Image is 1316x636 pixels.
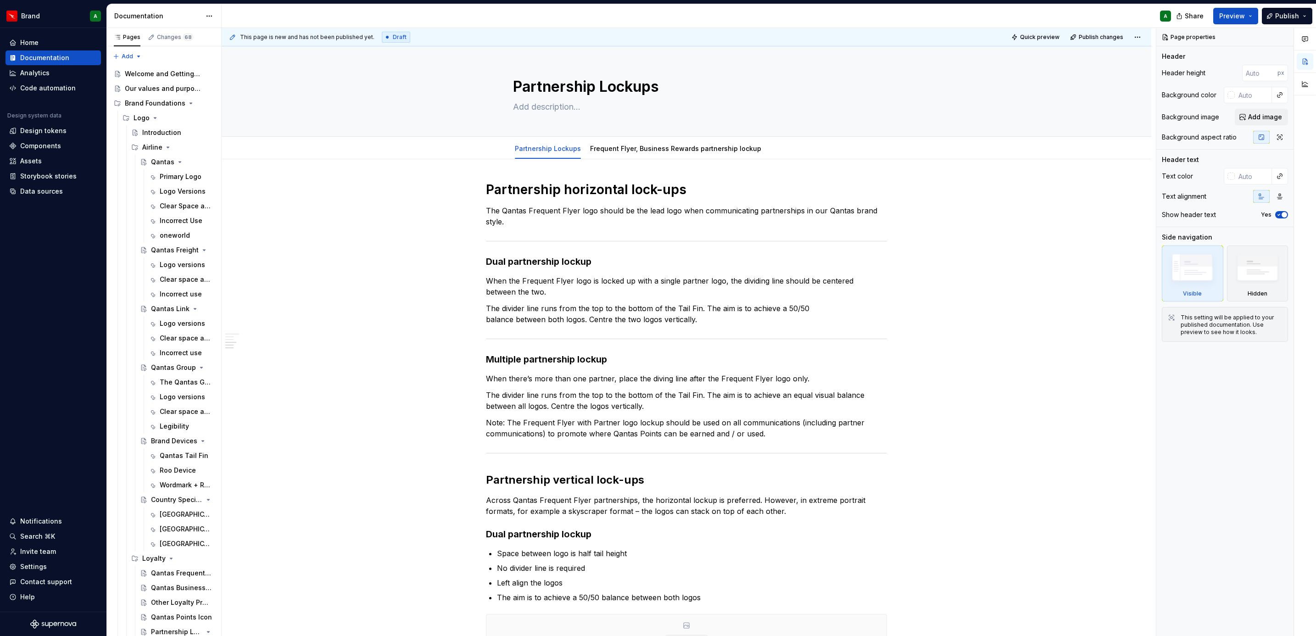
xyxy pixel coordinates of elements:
div: Header height [1162,68,1205,78]
div: Settings [20,562,47,571]
div: Welcome and Getting Started [125,69,201,78]
a: Invite team [6,544,101,559]
div: Search ⌘K [20,532,55,541]
div: Roo Device [160,466,196,475]
button: Quick preview [1009,31,1064,44]
span: Quick preview [1020,33,1059,41]
div: A [1164,12,1167,20]
div: Clear space and minimum size [160,275,212,284]
button: Publish [1262,8,1312,24]
span: Publish [1275,11,1299,21]
a: [GEOGRAPHIC_DATA] [145,522,217,536]
a: Components [6,139,101,153]
p: Across Qantas Frequent Flyer partnerships, the horizontal lockup is preferred. However, in extrem... [486,495,887,517]
div: Brand Foundations [125,99,185,108]
div: Clear Space and Minimum Size [160,201,212,211]
p: The Qantas Frequent Flyer logo should be the lead logo when communicating partnerships in our Qan... [486,205,887,227]
div: Assets [20,156,42,166]
div: Incorrect use [160,290,202,299]
div: Header [1162,52,1185,61]
input: Auto [1242,65,1277,81]
a: Assets [6,154,101,168]
a: Qantas Points Icon [136,610,217,625]
button: Help [6,590,101,604]
a: Introduction [128,125,217,140]
button: Add [110,50,145,63]
div: Qantas Frequent Flyer logo [151,569,212,578]
a: Clear Space and Minimum Size [145,199,217,213]
div: Logo versions [160,319,205,328]
a: Brand Devices [136,434,217,448]
a: Qantas Business Rewards [136,580,217,595]
div: Logo versions [160,392,205,402]
div: Brand Foundations [110,96,217,111]
div: [GEOGRAPHIC_DATA] [160,524,212,534]
a: Qantas Frequent Flyer logo [136,566,217,580]
a: Qantas Link [136,301,217,316]
div: Pages [114,33,140,41]
a: Our values and purpose [110,81,217,96]
div: Show header text [1162,210,1216,219]
h3: Dual partnership lockup [486,255,887,268]
div: Clear space and minimum size [160,334,212,343]
div: Changes [157,33,193,41]
a: Settings [6,559,101,574]
a: Roo Device [145,463,217,478]
a: Other Loyalty Products [136,595,217,610]
span: Draft [393,33,407,41]
div: Introduction [142,128,181,137]
div: Legibility [160,422,189,431]
button: Search ⌘K [6,529,101,544]
div: Design tokens [20,126,67,135]
a: Incorrect use [145,346,217,360]
div: Background image [1162,112,1219,122]
a: Wordmark + Roo [145,478,217,492]
p: When there’s more than one partner, place the diving line after the Frequent Flyer logo only. [486,373,887,384]
div: Loyalty [142,554,166,563]
div: Qantas Freight [151,245,199,255]
div: Airline [142,143,162,152]
div: Clear space and minimum size [160,407,212,416]
div: Qantas Business Rewards [151,583,212,592]
p: Left align the logos [497,577,887,588]
button: BrandA [2,6,105,26]
p: The divider line runs from the top to the bottom of the Tail Fin. The aim is to achieve a 50/50 b... [486,303,887,325]
p: Space between logo is half tail height [497,548,887,559]
p: No divider line is required [497,563,887,574]
a: Frequent Flyer, Business Rewards partnership lockup [590,145,761,152]
div: Background color [1162,90,1216,100]
div: Our values and purpose [125,84,201,93]
p: Note: The Frequent Flyer with Partner logo lockup should be used on all communications (including... [486,417,887,439]
a: Primary Logo [145,169,217,184]
div: Components [20,141,61,151]
input: Auto [1235,87,1272,103]
a: Qantas Group [136,360,217,375]
div: Documentation [20,53,69,62]
div: Logo versions [160,260,205,269]
div: Logo Versions [160,187,206,196]
div: Side navigation [1162,233,1212,242]
div: Data sources [20,187,63,196]
div: Visible [1162,245,1223,301]
div: A [94,12,97,20]
a: Clear space and minimum size [145,331,217,346]
div: Frequent Flyer, Business Rewards partnership lockup [586,139,765,158]
div: [GEOGRAPHIC_DATA] [160,539,212,548]
h3: Dual partnership lockup [486,528,887,541]
div: Code automation [20,84,76,93]
svg: Supernova Logo [30,619,76,629]
p: The divider line runs from the top to the bottom of the Tail Fin. The aim is to achieve an equal ... [486,390,887,412]
div: Documentation [114,11,201,21]
a: Home [6,35,101,50]
button: Notifications [6,514,101,529]
span: 68 [183,33,193,41]
h1: Partnership horizontal lock-ups [486,181,887,198]
button: Share [1171,8,1210,24]
h3: Multiple partnership lockup [486,353,887,366]
a: Logo versions [145,257,217,272]
a: Design tokens [6,123,101,138]
a: Logo Versions [145,184,217,199]
div: Qantas Points Icon [151,613,212,622]
div: Qantas [151,157,174,167]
